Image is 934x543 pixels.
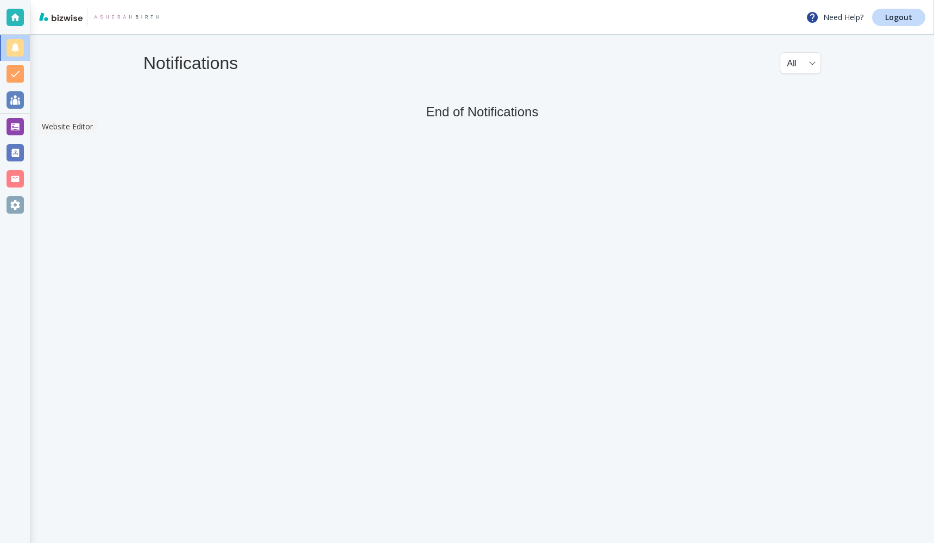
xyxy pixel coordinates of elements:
[143,53,238,73] h4: Notifications
[787,53,814,73] div: All
[885,14,912,21] p: Logout
[426,104,539,120] h5: End of Notifications
[92,9,159,26] img: Asherah Birth
[42,121,93,132] p: Website Editor
[39,13,83,21] img: bizwise
[806,11,863,24] p: Need Help?
[872,9,925,26] a: Logout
